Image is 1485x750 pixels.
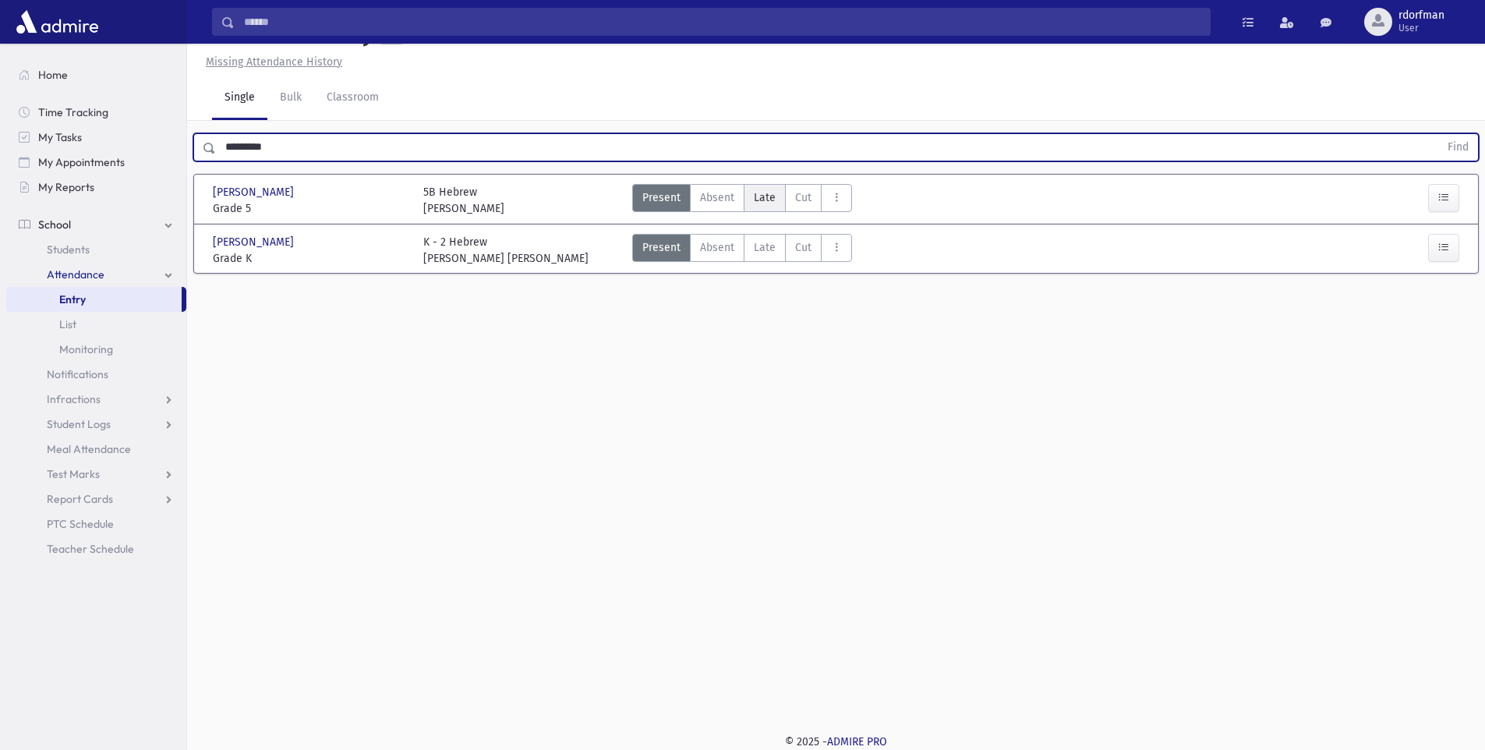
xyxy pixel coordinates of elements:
[6,175,186,200] a: My Reports
[47,542,134,556] span: Teacher Schedule
[47,392,101,406] span: Infractions
[700,239,734,256] span: Absent
[1398,9,1444,22] span: rdorfman
[212,734,1460,750] div: © 2025 -
[6,486,186,511] a: Report Cards
[206,55,342,69] u: Missing Attendance History
[47,517,114,531] span: PTC Schedule
[213,200,408,217] span: Grade 5
[47,242,90,256] span: Students
[6,511,186,536] a: PTC Schedule
[6,362,186,387] a: Notifications
[642,189,681,206] span: Present
[6,387,186,412] a: Infractions
[6,536,186,561] a: Teacher Schedule
[632,184,852,217] div: AttTypes
[6,100,186,125] a: Time Tracking
[212,76,267,120] a: Single
[423,184,504,217] div: 5B Hebrew [PERSON_NAME]
[38,218,71,232] span: School
[6,462,186,486] a: Test Marks
[795,239,811,256] span: Cut
[38,130,82,144] span: My Tasks
[6,412,186,437] a: Student Logs
[38,105,108,119] span: Time Tracking
[213,234,297,250] span: [PERSON_NAME]
[38,180,94,194] span: My Reports
[213,184,297,200] span: [PERSON_NAME]
[47,442,131,456] span: Meal Attendance
[47,367,108,381] span: Notifications
[47,417,111,431] span: Student Logs
[6,262,186,287] a: Attendance
[59,292,86,306] span: Entry
[6,150,186,175] a: My Appointments
[1438,134,1478,161] button: Find
[700,189,734,206] span: Absent
[1398,22,1444,34] span: User
[59,317,76,331] span: List
[642,239,681,256] span: Present
[59,342,113,356] span: Monitoring
[6,125,186,150] a: My Tasks
[6,212,186,237] a: School
[6,62,186,87] a: Home
[213,250,408,267] span: Grade K
[38,68,68,82] span: Home
[754,189,776,206] span: Late
[47,492,113,506] span: Report Cards
[47,467,100,481] span: Test Marks
[47,267,104,281] span: Attendance
[6,312,186,337] a: List
[754,239,776,256] span: Late
[12,6,102,37] img: AdmirePro
[795,189,811,206] span: Cut
[6,337,186,362] a: Monitoring
[314,76,391,120] a: Classroom
[423,234,589,267] div: K - 2 Hebrew [PERSON_NAME] [PERSON_NAME]
[632,234,852,267] div: AttTypes
[6,437,186,462] a: Meal Attendance
[6,287,182,312] a: Entry
[200,55,342,69] a: Missing Attendance History
[267,76,314,120] a: Bulk
[235,8,1210,36] input: Search
[38,155,125,169] span: My Appointments
[6,237,186,262] a: Students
